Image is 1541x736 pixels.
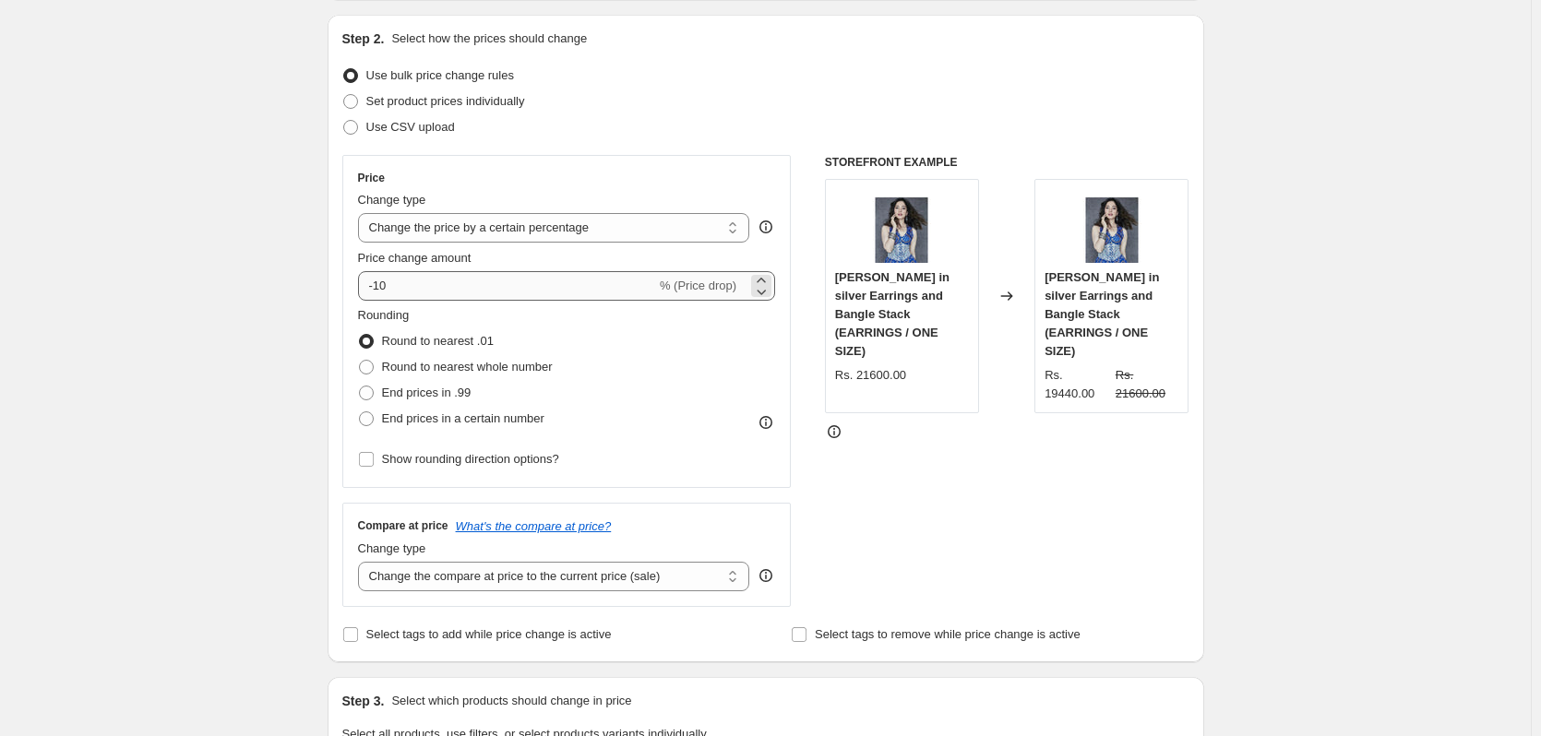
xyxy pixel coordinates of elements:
[382,360,553,374] span: Round to nearest whole number
[358,308,410,322] span: Rounding
[358,251,472,265] span: Price change amount
[366,627,612,641] span: Select tags to add while price change is active
[366,94,525,108] span: Set product prices individually
[1045,270,1159,358] span: [PERSON_NAME] in silver Earrings and Bangle Stack (EARRINGS / ONE SIZE)
[835,270,950,358] span: [PERSON_NAME] in silver Earrings and Bangle Stack (EARRINGS / ONE SIZE)
[366,68,514,82] span: Use bulk price change rules
[660,279,736,292] span: % (Price drop)
[382,334,494,348] span: Round to nearest .01
[815,627,1081,641] span: Select tags to remove while price change is active
[382,386,472,399] span: End prices in .99
[382,411,544,425] span: End prices in a certain number
[391,30,587,48] p: Select how the prices should change
[342,692,385,710] h2: Step 3.
[358,271,656,301] input: -15
[1075,189,1149,263] img: IMG_4070_80x.jpg
[1045,366,1108,403] div: Rs. 19440.00
[865,189,938,263] img: IMG_4070_80x.jpg
[358,518,448,533] h3: Compare at price
[358,541,426,555] span: Change type
[358,171,385,185] h3: Price
[366,120,455,134] span: Use CSV upload
[757,566,775,585] div: help
[1116,366,1179,403] strike: Rs. 21600.00
[757,218,775,236] div: help
[382,452,559,466] span: Show rounding direction options?
[835,366,906,385] div: Rs. 21600.00
[391,692,631,710] p: Select which products should change in price
[825,155,1189,170] h6: STOREFRONT EXAMPLE
[342,30,385,48] h2: Step 2.
[456,519,612,533] button: What's the compare at price?
[358,193,426,207] span: Change type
